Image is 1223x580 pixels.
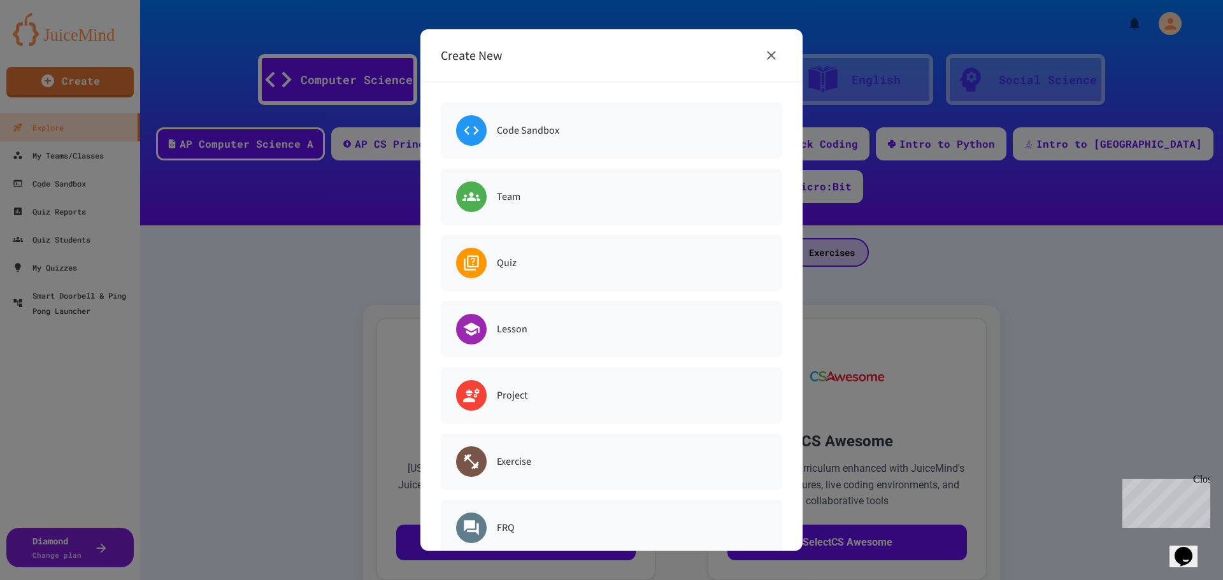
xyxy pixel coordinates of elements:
[497,188,520,206] h6: Team
[5,5,88,81] div: Chat with us now!Close
[497,122,559,139] h6: Code Sandbox
[1117,474,1210,528] iframe: chat widget
[497,386,527,404] h6: Project
[497,519,515,537] h6: FRQ
[497,453,531,470] h6: Exercise
[497,254,517,272] h6: Quiz
[1169,529,1210,567] iframe: chat widget
[441,45,750,66] h6: Create New
[497,320,527,338] h6: Lesson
